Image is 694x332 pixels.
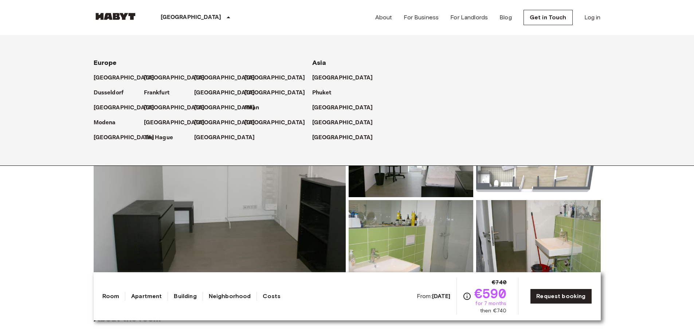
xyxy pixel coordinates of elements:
[194,118,255,127] p: [GEOGRAPHIC_DATA]
[131,292,162,301] a: Apartment
[144,103,212,112] a: [GEOGRAPHIC_DATA]
[194,89,255,97] p: [GEOGRAPHIC_DATA]
[492,278,507,287] span: €740
[404,13,439,22] a: For Business
[584,13,601,22] a: Log in
[244,103,267,112] a: Milan
[94,13,137,20] img: Habyt
[312,89,339,97] a: Phuket
[94,133,162,142] a: [GEOGRAPHIC_DATA]
[144,133,173,142] p: The Hague
[94,89,124,97] p: Dusseldorf
[499,13,512,22] a: Blog
[375,13,392,22] a: About
[94,102,346,296] img: Marketing picture of unit DE-01-302-015-02
[263,292,281,301] a: Costs
[94,118,116,127] p: Modena
[94,74,162,82] a: [GEOGRAPHIC_DATA]
[144,74,205,82] p: [GEOGRAPHIC_DATA]
[480,307,506,315] span: then €740
[194,118,262,127] a: [GEOGRAPHIC_DATA]
[209,292,251,301] a: Neighborhood
[244,118,305,127] p: [GEOGRAPHIC_DATA]
[161,13,221,22] p: [GEOGRAPHIC_DATA]
[476,200,601,296] img: Picture of unit DE-01-302-015-02
[312,103,373,112] p: [GEOGRAPHIC_DATA]
[244,103,259,112] p: Milan
[244,74,313,82] a: [GEOGRAPHIC_DATA]
[194,74,262,82] a: [GEOGRAPHIC_DATA]
[94,103,162,112] a: [GEOGRAPHIC_DATA]
[312,133,373,142] p: [GEOGRAPHIC_DATA]
[244,89,305,97] p: [GEOGRAPHIC_DATA]
[144,74,212,82] a: [GEOGRAPHIC_DATA]
[144,103,205,112] p: [GEOGRAPHIC_DATA]
[349,200,473,296] img: Picture of unit DE-01-302-015-02
[474,287,507,300] span: €590
[244,89,313,97] a: [GEOGRAPHIC_DATA]
[94,118,123,127] a: Modena
[102,292,119,301] a: Room
[463,292,471,301] svg: Check cost overview for full price breakdown. Please note that discounts apply to new joiners onl...
[530,289,592,304] a: Request booking
[194,103,255,112] p: [GEOGRAPHIC_DATA]
[312,133,380,142] a: [GEOGRAPHIC_DATA]
[94,89,131,97] a: Dusseldorf
[144,89,177,97] a: Frankfurt
[475,300,506,307] span: for 7 months
[194,133,255,142] p: [GEOGRAPHIC_DATA]
[94,74,154,82] p: [GEOGRAPHIC_DATA]
[244,74,305,82] p: [GEOGRAPHIC_DATA]
[94,133,154,142] p: [GEOGRAPHIC_DATA]
[524,10,573,25] a: Get in Touch
[174,292,196,301] a: Building
[194,74,255,82] p: [GEOGRAPHIC_DATA]
[194,89,262,97] a: [GEOGRAPHIC_DATA]
[312,118,380,127] a: [GEOGRAPHIC_DATA]
[312,89,332,97] p: Phuket
[144,118,212,127] a: [GEOGRAPHIC_DATA]
[450,13,488,22] a: For Landlords
[144,118,205,127] p: [GEOGRAPHIC_DATA]
[432,293,451,300] b: [DATE]
[194,133,262,142] a: [GEOGRAPHIC_DATA]
[94,103,154,112] p: [GEOGRAPHIC_DATA]
[312,103,380,112] a: [GEOGRAPHIC_DATA]
[312,74,380,82] a: [GEOGRAPHIC_DATA]
[312,74,373,82] p: [GEOGRAPHIC_DATA]
[144,89,169,97] p: Frankfurt
[94,59,117,67] span: Europe
[244,118,313,127] a: [GEOGRAPHIC_DATA]
[194,103,262,112] a: [GEOGRAPHIC_DATA]
[312,59,326,67] span: Asia
[417,292,451,300] span: From:
[312,118,373,127] p: [GEOGRAPHIC_DATA]
[144,133,180,142] a: The Hague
